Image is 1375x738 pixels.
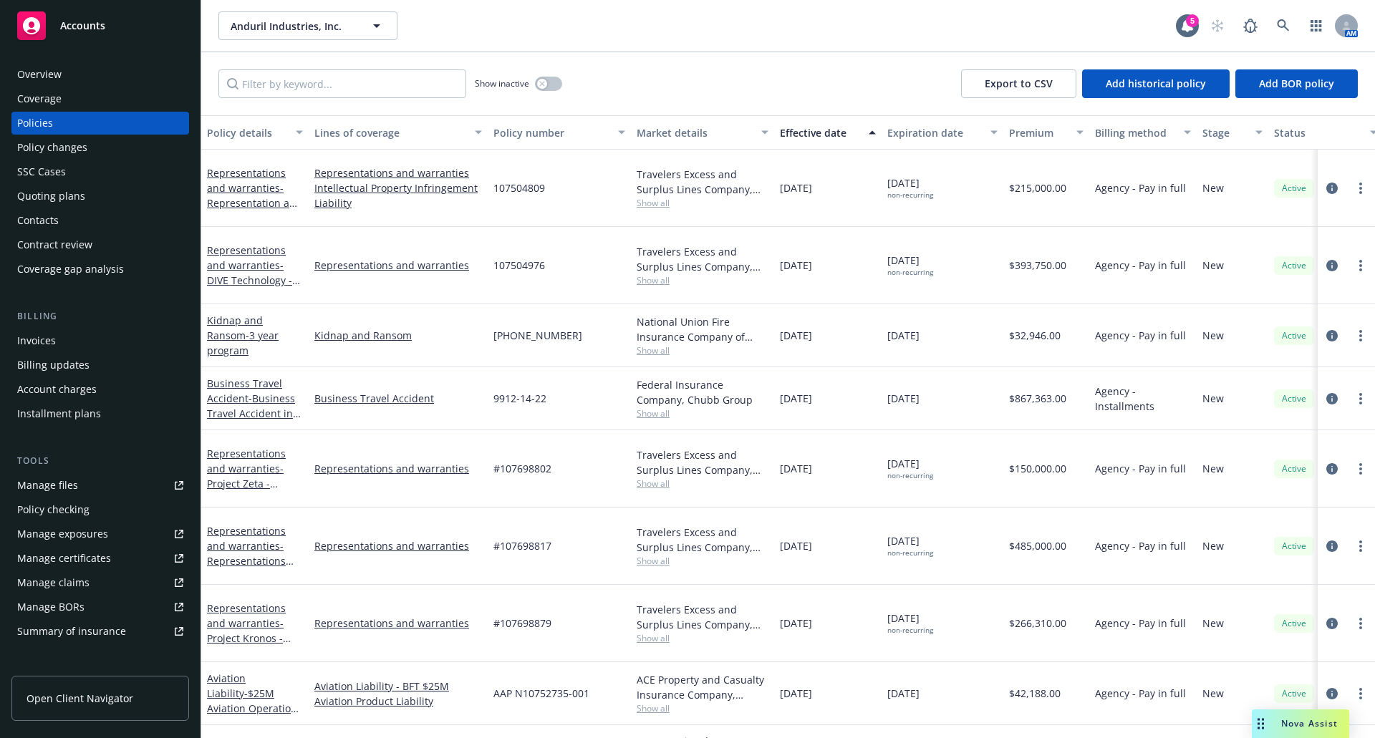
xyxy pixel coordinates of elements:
span: $215,000.00 [1009,180,1066,195]
div: Contacts [17,209,59,232]
a: Installment plans [11,402,189,425]
a: Quoting plans [11,185,189,208]
span: Active [1280,462,1308,475]
div: non-recurring [887,268,933,277]
div: Policy details [207,125,287,140]
a: Report a Bug [1236,11,1265,40]
span: [DATE] [780,391,812,406]
span: #107698879 [493,616,551,631]
a: Kidnap and Ransom [314,328,482,343]
span: Active [1280,687,1308,700]
div: Travelers Excess and Surplus Lines Company, Travelers Insurance, RT Specialty Insurance Services,... [637,244,768,274]
span: Show all [637,632,768,644]
span: Show all [637,702,768,714]
span: Agency - Pay in full [1095,616,1186,631]
span: Add BOR policy [1259,77,1334,90]
button: Lines of coverage [309,115,488,150]
button: Policy number [488,115,631,150]
div: Billing [11,309,189,324]
button: Expiration date [882,115,1003,150]
a: Policy checking [11,498,189,521]
div: Premium [1009,125,1068,140]
div: Status [1274,125,1361,140]
span: Active [1280,182,1308,195]
div: non-recurring [887,471,933,480]
span: [DATE] [780,258,812,273]
a: Representations and warranties [207,243,302,317]
button: Billing method [1089,115,1197,150]
a: SSC Cases [11,160,189,183]
span: 107504976 [493,258,545,273]
a: Policies [11,112,189,135]
span: Show all [637,555,768,567]
div: Expiration date [887,125,982,140]
a: Accounts [11,6,189,46]
button: Stage [1197,115,1268,150]
span: New [1202,180,1224,195]
a: Representations and warranties [314,461,482,476]
span: AAP N10752735-001 [493,686,589,701]
div: Federal Insurance Company, Chubb Group [637,377,768,407]
a: Overview [11,63,189,86]
div: Policy checking [17,498,90,521]
span: [DATE] [780,538,812,553]
span: $42,188.00 [1009,686,1061,701]
div: Quoting plans [17,185,85,208]
div: Lines of coverage [314,125,466,140]
span: Nova Assist [1281,717,1338,729]
div: Travelers Excess and Surplus Lines Company, Travelers Insurance, RT Specialty Insurance Services,... [637,447,768,477]
a: Representations and warranties [207,166,302,240]
a: more [1352,327,1369,344]
a: circleInformation [1323,390,1341,407]
a: Representations and warranties [314,258,482,273]
div: Billing updates [17,354,90,377]
a: Switch app [1302,11,1331,40]
span: Active [1280,540,1308,553]
button: Add historical policy [1082,69,1230,98]
div: Policy changes [17,136,87,159]
span: Agency - Pay in full [1095,686,1186,701]
span: #107698802 [493,461,551,476]
span: [DATE] [887,253,933,277]
span: 107504809 [493,180,545,195]
span: 9912-14-22 [493,391,546,406]
div: Manage certificates [17,547,111,570]
div: Travelers Excess and Surplus Lines Company, Travelers Insurance, RT Specialty Insurance Services,... [637,525,768,555]
div: Effective date [780,125,860,140]
span: New [1202,538,1224,553]
button: Anduril Industries, Inc. [218,11,397,40]
div: Manage files [17,474,78,497]
a: Summary of insurance [11,620,189,643]
span: New [1202,328,1224,343]
div: 5 [1186,14,1199,27]
button: Nova Assist [1252,709,1349,738]
span: Show all [637,274,768,286]
a: circleInformation [1323,257,1341,274]
a: Manage certificates [11,547,189,570]
a: Manage exposures [11,523,189,545]
span: [DATE] [887,686,920,701]
span: Agency - Pay in full [1095,461,1186,476]
a: more [1352,538,1369,555]
span: Add historical policy [1106,77,1206,90]
a: Representations and warranties [314,538,482,553]
input: Filter by keyword... [218,69,466,98]
div: SSC Cases [17,160,66,183]
span: Show all [637,407,768,419]
div: Drag to move [1252,709,1270,738]
a: circleInformation [1323,685,1341,702]
span: New [1202,616,1224,631]
span: [DATE] [780,328,812,343]
span: New [1202,258,1224,273]
a: Representations and warranties [314,616,482,631]
a: more [1352,615,1369,632]
a: Kidnap and Ransom [207,314,279,357]
span: Anduril Industries, Inc. [231,19,354,34]
a: Business Travel Accident [314,391,482,406]
span: Show inactive [475,77,529,89]
a: Representations and warranties [314,165,482,180]
span: [DATE] [887,611,933,635]
span: Show all [637,197,768,209]
a: circleInformation [1323,460,1341,477]
a: Manage BORs [11,596,189,618]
